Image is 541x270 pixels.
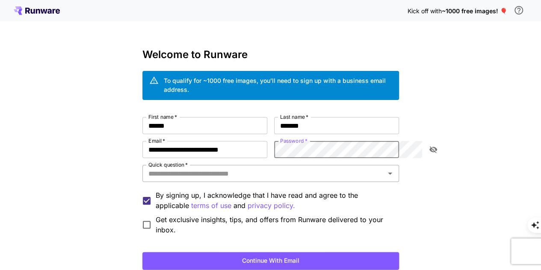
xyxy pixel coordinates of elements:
button: By signing up, I acknowledge that I have read and agree to the applicable and privacy policy. [191,200,231,211]
button: Continue with email [142,252,399,270]
button: toggle password visibility [426,142,441,157]
label: Password [280,137,307,144]
span: Get exclusive insights, tips, and offers from Runware delivered to your inbox. [156,214,392,235]
label: First name [148,113,177,120]
button: In order to qualify for free credit, you need to sign up with a business email address and click ... [510,2,527,19]
span: ~1000 free images! 🎈 [441,7,507,15]
label: Quick question [148,161,188,168]
button: Open [384,167,396,179]
p: terms of use [191,200,231,211]
label: Email [148,137,165,144]
p: By signing up, I acknowledge that I have read and agree to the applicable and [156,190,392,211]
label: Last name [280,113,308,120]
h3: Welcome to Runware [142,49,399,61]
button: By signing up, I acknowledge that I have read and agree to the applicable terms of use and [248,200,295,211]
span: Kick off with [407,7,441,15]
p: privacy policy. [248,200,295,211]
div: To qualify for ~1000 free images, you’ll need to sign up with a business email address. [164,76,392,94]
